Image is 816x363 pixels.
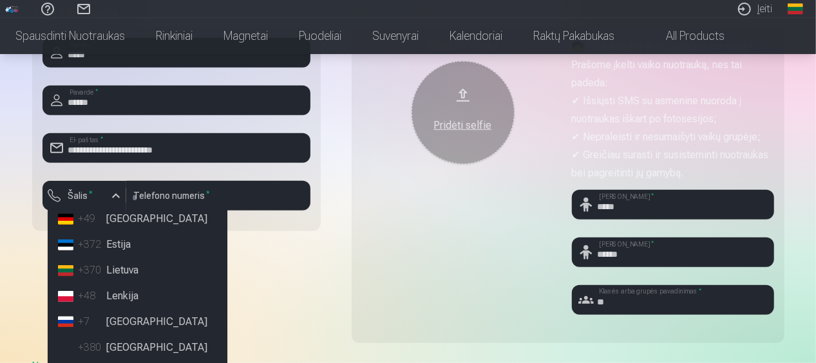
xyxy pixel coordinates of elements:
div: +48 [79,288,104,304]
a: Magnetai [208,18,283,54]
li: Estija [53,232,222,257]
div: +7 [79,314,104,330]
div: Pridėti selfie [424,118,502,133]
a: Kalendoriai [434,18,518,54]
p: ✔ Išsiųsti SMS su asmenine nuoroda į nuotraukas iškart po fotosesijos; [572,92,774,128]
p: ✔ Greičiau surasti ir susisteminti nuotraukas bei pagreitinti jų gamybą. [572,146,774,182]
a: Rinkiniai [140,18,208,54]
li: [GEOGRAPHIC_DATA] [53,309,222,335]
button: Pridėti selfie [412,61,515,164]
div: +372 [79,237,104,252]
a: All products [630,18,740,54]
a: Raktų pakabukas [518,18,630,54]
li: [GEOGRAPHIC_DATA] [53,206,222,232]
button: Šalis* [43,181,126,210]
li: Lenkija [53,283,222,309]
div: +49 [79,211,104,227]
div: +380 [79,340,104,355]
p: ✔ Nepraleisti ir nesumaišyti vaikų grupėje; [572,128,774,146]
p: Prašome įkelti vaiko nuotrauką, nes tai padeda: [572,56,774,92]
a: Suvenyrai [357,18,434,54]
img: /fa2 [5,5,19,13]
div: +370 [79,263,104,278]
label: Šalis [63,189,99,202]
li: Lietuva [53,257,222,283]
a: Puodeliai [283,18,357,54]
li: [GEOGRAPHIC_DATA] [53,335,222,360]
